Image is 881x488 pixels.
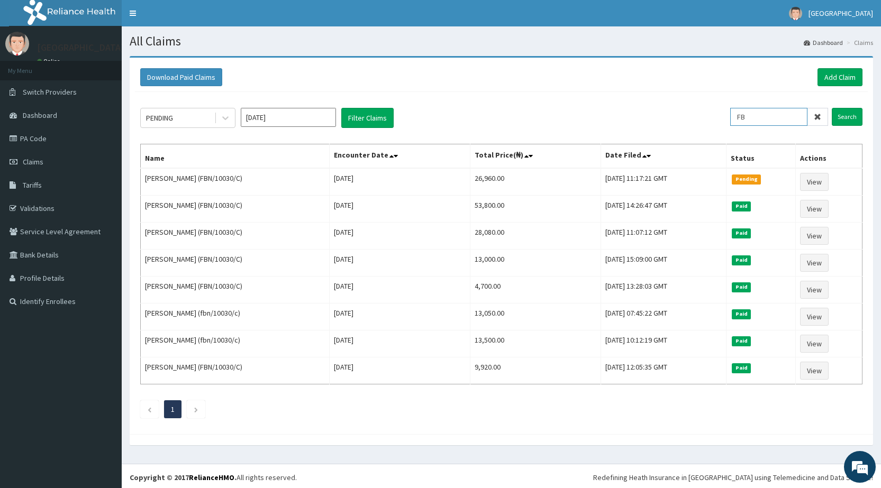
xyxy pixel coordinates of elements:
[329,357,470,384] td: [DATE]
[141,330,330,357] td: [PERSON_NAME] (fbn/10030/c)
[800,200,829,218] a: View
[800,308,829,326] a: View
[470,168,601,196] td: 26,960.00
[5,289,202,326] textarea: Type your message and hit 'Enter'
[141,168,330,196] td: [PERSON_NAME] (FBN/10030/C)
[194,404,198,414] a: Next page
[141,144,330,169] th: Name
[141,277,330,303] td: [PERSON_NAME] (FBN/10030/C)
[5,32,29,56] img: User Image
[593,472,873,483] div: Redefining Heath Insurance in [GEOGRAPHIC_DATA] using Telemedicine and Data Science!
[23,157,43,167] span: Claims
[732,309,751,319] span: Paid
[601,303,726,330] td: [DATE] 07:45:22 GMT
[800,227,829,245] a: View
[470,303,601,330] td: 13,050.00
[141,303,330,330] td: [PERSON_NAME] (fbn/10030/c)
[329,144,470,169] th: Encounter Date
[470,196,601,223] td: 53,800.00
[818,68,862,86] a: Add Claim
[601,357,726,384] td: [DATE] 12:05:35 GMT
[844,38,873,47] li: Claims
[329,196,470,223] td: [DATE]
[804,38,843,47] a: Dashboard
[601,223,726,250] td: [DATE] 11:07:12 GMT
[189,473,234,482] a: RelianceHMO
[800,362,829,380] a: View
[141,196,330,223] td: [PERSON_NAME] (FBN/10030/C)
[23,180,42,190] span: Tariffs
[146,113,173,123] div: PENDING
[329,250,470,277] td: [DATE]
[141,357,330,384] td: [PERSON_NAME] (FBN/10030/C)
[61,133,146,240] span: We're online!
[141,223,330,250] td: [PERSON_NAME] (FBN/10030/C)
[800,173,829,191] a: View
[329,223,470,250] td: [DATE]
[470,250,601,277] td: 13,000.00
[141,250,330,277] td: [PERSON_NAME] (FBN/10030/C)
[800,254,829,272] a: View
[55,59,178,73] div: Chat with us now
[795,144,862,169] th: Actions
[800,335,829,353] a: View
[726,144,796,169] th: Status
[23,111,57,120] span: Dashboard
[329,303,470,330] td: [DATE]
[174,5,199,31] div: Minimize live chat window
[601,196,726,223] td: [DATE] 14:26:47 GMT
[809,8,873,18] span: [GEOGRAPHIC_DATA]
[732,282,751,292] span: Paid
[140,68,222,86] button: Download Paid Claims
[470,223,601,250] td: 28,080.00
[147,404,152,414] a: Previous page
[732,255,751,265] span: Paid
[601,330,726,357] td: [DATE] 10:12:19 GMT
[601,277,726,303] td: [DATE] 13:28:03 GMT
[241,108,336,127] input: Select Month and Year
[171,404,175,414] a: Page 1 is your current page
[130,473,237,482] strong: Copyright © 2017 .
[732,228,751,238] span: Paid
[732,336,751,346] span: Paid
[800,281,829,299] a: View
[789,7,802,20] img: User Image
[37,58,62,65] a: Online
[341,108,394,128] button: Filter Claims
[470,277,601,303] td: 4,700.00
[329,330,470,357] td: [DATE]
[130,34,873,48] h1: All Claims
[329,277,470,303] td: [DATE]
[732,174,761,184] span: Pending
[20,53,43,79] img: d_794563401_company_1708531726252_794563401
[601,144,726,169] th: Date Filed
[23,87,77,97] span: Switch Providers
[470,330,601,357] td: 13,500.00
[601,168,726,196] td: [DATE] 11:17:21 GMT
[470,357,601,384] td: 9,920.00
[601,250,726,277] td: [DATE] 15:09:00 GMT
[730,108,807,126] input: Search by HMO ID
[732,363,751,373] span: Paid
[832,108,862,126] input: Search
[37,43,124,52] p: [GEOGRAPHIC_DATA]
[470,144,601,169] th: Total Price(₦)
[329,168,470,196] td: [DATE]
[732,201,751,211] span: Paid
